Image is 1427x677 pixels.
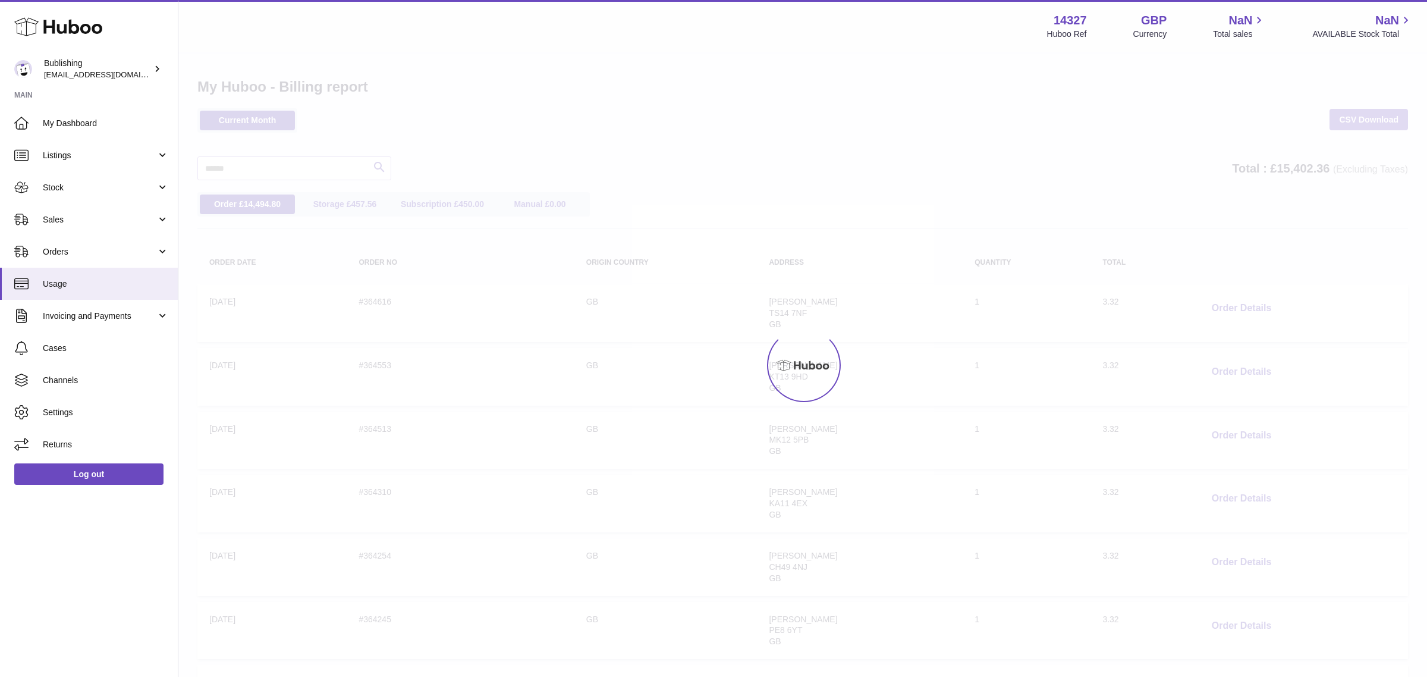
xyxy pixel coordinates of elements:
span: Invoicing and Payments [43,311,156,322]
span: NaN [1375,12,1399,29]
a: NaN Total sales [1213,12,1266,40]
a: NaN AVAILABLE Stock Total [1312,12,1413,40]
div: Bublishing [44,58,151,80]
span: Sales [43,214,156,225]
span: [EMAIL_ADDRESS][DOMAIN_NAME] [44,70,175,79]
span: Total sales [1213,29,1266,40]
span: Channels [43,375,169,386]
span: Usage [43,278,169,290]
span: My Dashboard [43,118,169,129]
span: Cases [43,343,169,354]
a: Log out [14,463,164,485]
span: Orders [43,246,156,258]
span: Listings [43,150,156,161]
span: Settings [43,407,169,418]
div: Currency [1133,29,1167,40]
span: AVAILABLE Stock Total [1312,29,1413,40]
span: Returns [43,439,169,450]
img: internalAdmin-14327@internal.huboo.com [14,60,32,78]
div: Huboo Ref [1047,29,1087,40]
span: Stock [43,182,156,193]
strong: 14327 [1054,12,1087,29]
strong: GBP [1141,12,1167,29]
span: NaN [1228,12,1252,29]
